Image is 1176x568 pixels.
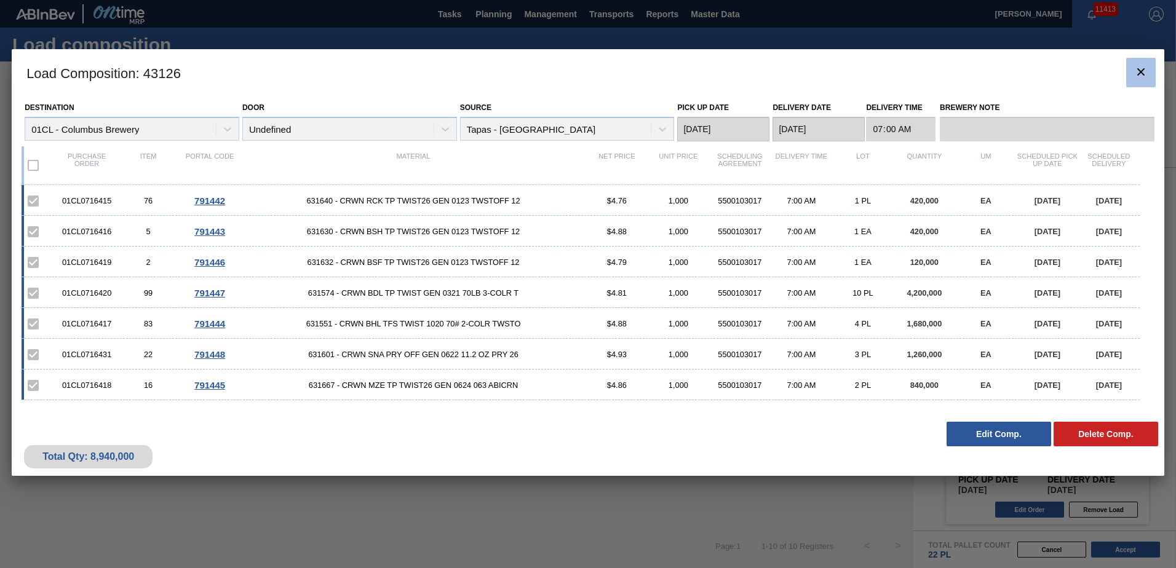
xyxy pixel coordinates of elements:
span: [DATE] [1035,227,1060,236]
div: UM [955,152,1017,178]
span: 631632 - CRWN BSF TP TWIST26 GEN 0123 TWSTOFF 12 [240,258,586,267]
div: Unit Price [648,152,709,178]
span: EA [980,350,991,359]
span: [DATE] [1035,288,1060,298]
div: 01CL0716419 [56,258,117,267]
div: 1,000 [648,196,709,205]
div: 22 [117,350,179,359]
span: EA [980,381,991,390]
div: Portal code [179,152,240,178]
span: 631551 - CRWN BHL TFS TWIST 1020 70# 2-COLR TWSTO [240,319,586,328]
div: Go to Order [179,257,240,267]
span: 631667 - CRWN MZE TP TWIST26 GEN 0624 063 ABICRN [240,381,586,390]
span: EA [980,196,991,205]
div: 01CL0716418 [56,381,117,390]
span: EA [980,288,991,298]
div: Go to Order [179,288,240,298]
span: 791442 [194,195,225,206]
div: $4.81 [586,288,648,298]
div: 5500103017 [709,196,771,205]
div: 5500103017 [709,381,771,390]
div: 7:00 AM [771,288,832,298]
span: [DATE] [1035,258,1060,267]
div: Net Price [586,152,648,178]
div: Go to Order [179,349,240,360]
div: 99 [117,288,179,298]
div: 1 EA [832,258,894,267]
div: Go to Order [179,380,240,390]
label: Pick up Date [677,103,729,112]
div: 7:00 AM [771,258,832,267]
span: 791443 [194,226,225,237]
input: mm/dd/yyyy [677,117,769,141]
span: 631574 - CRWN BDL TP TWIST GEN 0321 70LB 3-COLR T [240,288,586,298]
label: Brewery Note [940,99,1154,117]
div: 1,000 [648,381,709,390]
label: Source [460,103,491,112]
span: [DATE] [1096,350,1122,359]
div: 5500103017 [709,319,771,328]
span: [DATE] [1096,319,1122,328]
div: $4.88 [586,319,648,328]
div: 4 PL [832,319,894,328]
div: 01CL0716416 [56,227,117,236]
div: Go to Order [179,226,240,237]
span: 631640 - CRWN RCK TP TWIST26 GEN 0123 TWSTOFF 12 [240,196,586,205]
div: Quantity [894,152,955,178]
div: 7:00 AM [771,227,832,236]
span: EA [980,319,991,328]
div: Scheduling Agreement [709,152,771,178]
span: 840,000 [910,381,939,390]
span: 791447 [194,288,225,298]
div: 5500103017 [709,258,771,267]
div: Delivery Time [771,152,832,178]
label: Destination [25,103,74,112]
span: 420,000 [910,227,939,236]
div: 01CL0716417 [56,319,117,328]
span: 791448 [194,349,225,360]
span: 1,680,000 [907,319,942,328]
div: 1 PL [832,196,894,205]
div: $4.93 [586,350,648,359]
span: 631601 - CRWN SNA PRY OFF GEN 0622 11.2 OZ PRY 26 [240,350,586,359]
span: 4,200,000 [907,288,942,298]
span: 791444 [194,318,225,329]
div: Total Qty: 8,940,000 [33,451,143,462]
div: Go to Order [179,195,240,206]
div: 1,000 [648,258,709,267]
div: $4.86 [586,381,648,390]
div: 3 PL [832,350,894,359]
div: 7:00 AM [771,350,832,359]
label: Door [242,103,264,112]
span: [DATE] [1035,319,1060,328]
span: [DATE] [1035,196,1060,205]
div: 5500103017 [709,288,771,298]
span: [DATE] [1096,258,1122,267]
span: 420,000 [910,196,939,205]
input: mm/dd/yyyy [773,117,865,141]
div: 5 [117,227,179,236]
div: $4.79 [586,258,648,267]
div: Purchase order [56,152,117,178]
div: 5500103017 [709,350,771,359]
label: Delivery Date [773,103,830,112]
div: 5500103017 [709,227,771,236]
div: 2 [117,258,179,267]
span: 791446 [194,257,225,267]
div: 10 PL [832,288,894,298]
div: 1,000 [648,319,709,328]
div: Lot [832,152,894,178]
div: 1 EA [832,227,894,236]
div: Scheduled Delivery [1078,152,1140,178]
div: 7:00 AM [771,319,832,328]
div: 01CL0716415 [56,196,117,205]
span: [DATE] [1096,227,1122,236]
span: [DATE] [1096,196,1122,205]
span: [DATE] [1035,350,1060,359]
div: 1,000 [648,288,709,298]
span: EA [980,227,991,236]
div: 01CL0716420 [56,288,117,298]
div: 7:00 AM [771,196,832,205]
div: 76 [117,196,179,205]
div: 01CL0716431 [56,350,117,359]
